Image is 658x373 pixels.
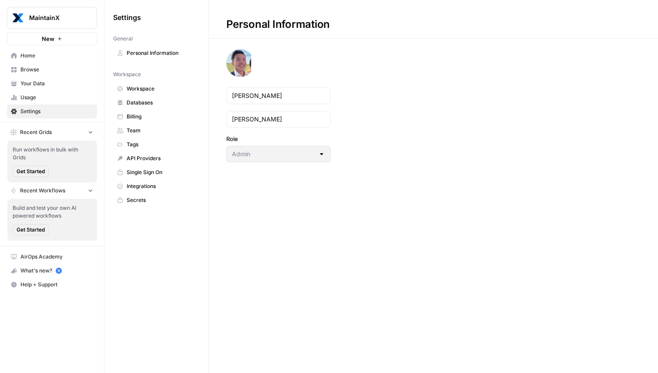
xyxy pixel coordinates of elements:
[113,151,200,165] a: API Providers
[13,146,92,161] span: Run workflows in bulk with Grids
[20,281,93,289] span: Help + Support
[13,204,92,220] span: Build and test your own AI powered workflows
[7,278,97,292] button: Help + Support
[7,104,97,118] a: Settings
[127,49,196,57] span: Personal Information
[7,126,97,139] button: Recent Grids
[113,35,133,43] span: General
[127,85,196,93] span: Workspace
[17,226,45,234] span: Get Started
[20,94,93,101] span: Usage
[113,82,200,96] a: Workspace
[7,63,97,77] a: Browse
[7,264,97,278] button: What's new? 5
[209,17,347,31] div: Personal Information
[56,268,62,274] a: 5
[7,250,97,264] a: AirOps Academy
[17,168,45,175] span: Get Started
[7,7,97,29] button: Workspace: MaintainX
[20,66,93,74] span: Browse
[113,12,141,23] span: Settings
[113,179,200,193] a: Integrations
[127,155,196,162] span: API Providers
[113,124,200,138] a: Team
[7,32,97,45] button: New
[127,196,196,204] span: Secrets
[127,168,196,176] span: Single Sign On
[20,187,65,195] span: Recent Workflows
[57,269,60,273] text: 5
[113,71,141,78] span: Workspace
[20,52,93,60] span: Home
[20,253,93,261] span: AirOps Academy
[113,193,200,207] a: Secrets
[226,49,251,77] img: avatar
[113,110,200,124] a: Billing
[20,128,52,136] span: Recent Grids
[10,10,26,26] img: MaintainX Logo
[42,34,54,43] span: New
[7,184,97,197] button: Recent Workflows
[113,96,200,110] a: Databases
[127,141,196,148] span: Tags
[113,46,200,60] a: Personal Information
[13,224,49,235] button: Get Started
[7,91,97,104] a: Usage
[20,108,93,115] span: Settings
[20,80,93,87] span: Your Data
[127,113,196,121] span: Billing
[7,77,97,91] a: Your Data
[7,49,97,63] a: Home
[113,138,200,151] a: Tags
[7,264,97,277] div: What's new?
[113,165,200,179] a: Single Sign On
[29,13,82,22] span: MaintainX
[226,134,331,143] label: Role
[127,127,196,134] span: Team
[127,99,196,107] span: Databases
[127,182,196,190] span: Integrations
[13,166,49,177] button: Get Started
